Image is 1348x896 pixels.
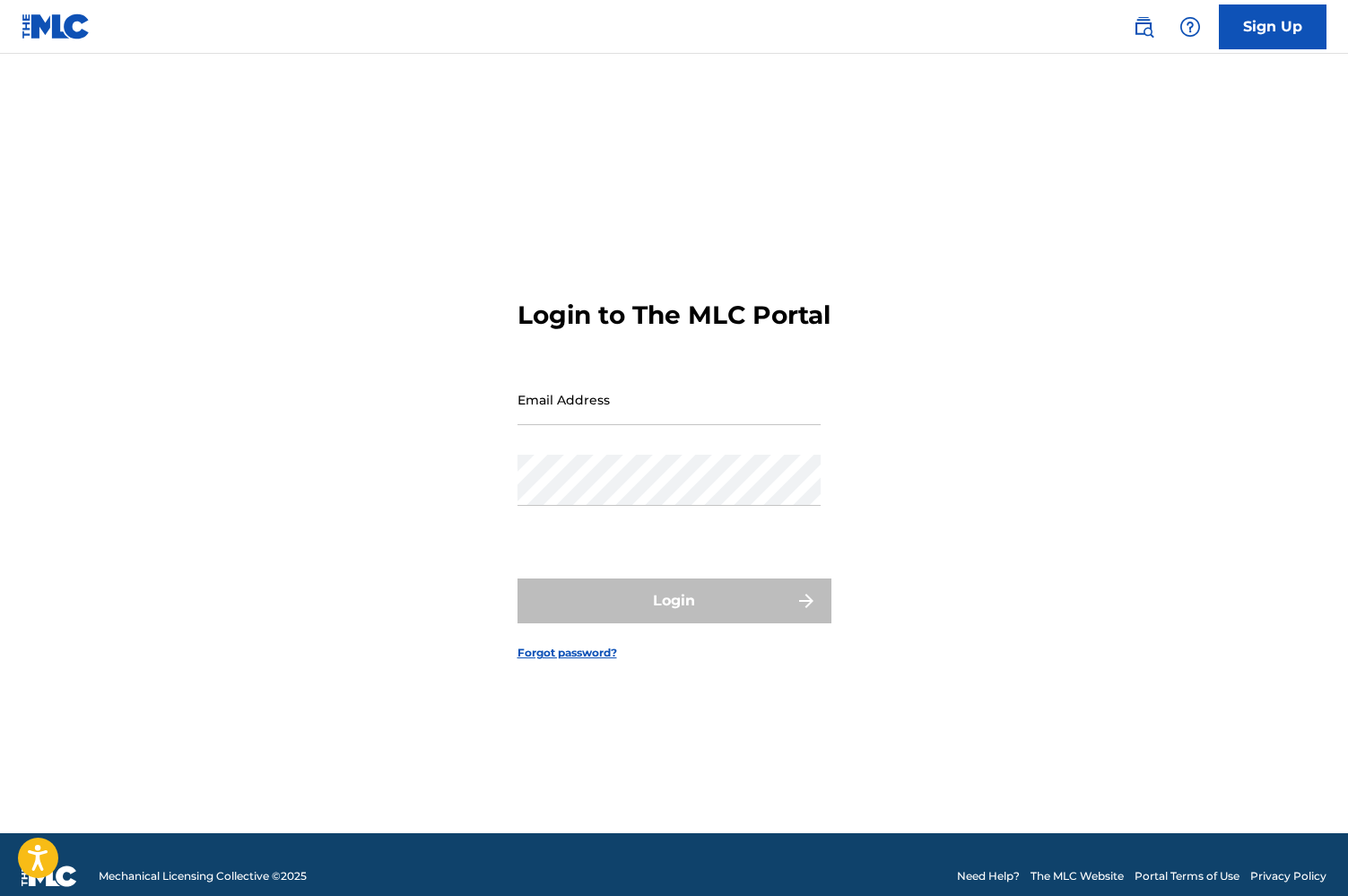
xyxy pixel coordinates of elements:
h3: Login to The MLC Portal [517,300,831,331]
a: Forgot password? [517,645,617,661]
img: help [1179,16,1201,38]
div: Help [1172,9,1208,45]
img: MLC Logo [22,13,91,39]
span: Mechanical Licensing Collective © 2025 [99,868,307,884]
a: Need Help? [957,868,1020,884]
a: The MLC Website [1031,868,1124,884]
a: Privacy Policy [1250,868,1326,884]
img: search [1133,16,1154,38]
img: logo [22,866,77,887]
a: Sign Up [1219,4,1326,49]
a: Portal Terms of Use [1135,868,1239,884]
a: Public Search [1126,9,1161,45]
